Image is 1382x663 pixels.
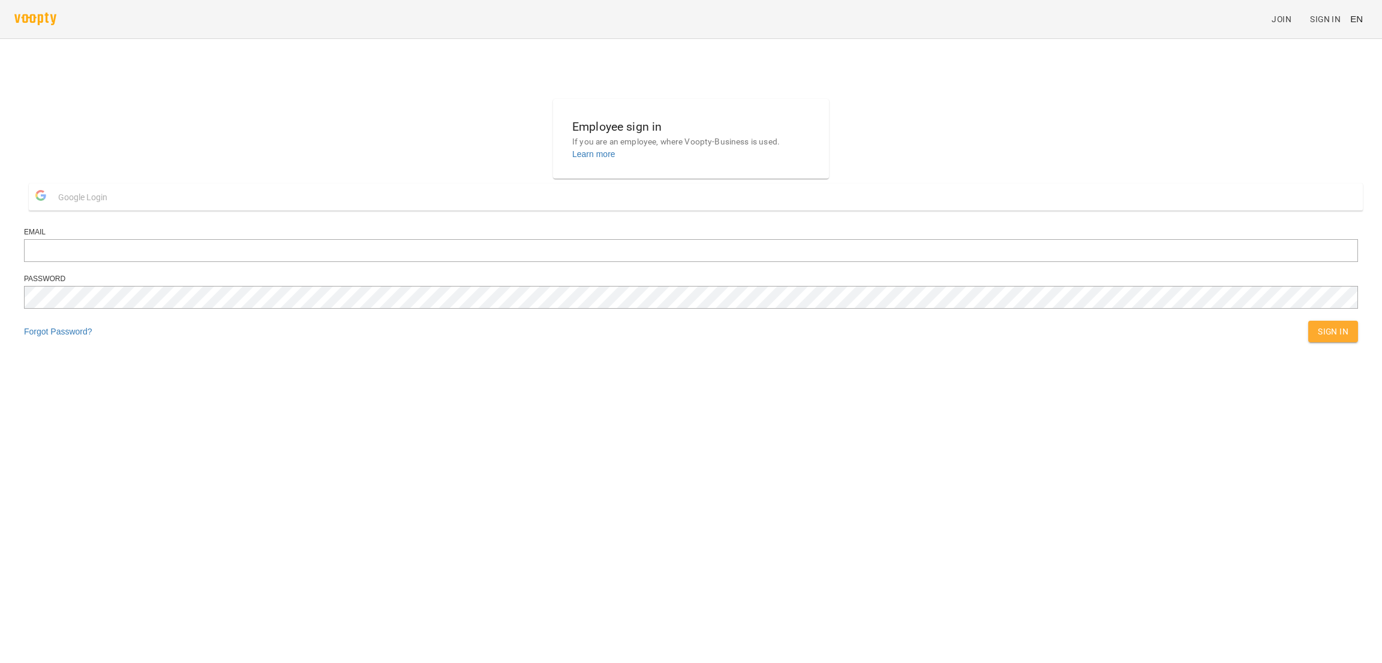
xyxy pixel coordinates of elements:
[29,183,1363,210] button: Google Login
[1272,12,1291,26] span: Join
[24,327,92,336] a: Forgot Password?
[1308,321,1358,342] button: Sign In
[1318,324,1348,339] span: Sign In
[1267,8,1305,30] a: Join
[1350,13,1363,25] span: EN
[572,117,810,136] h6: Employee sign in
[58,185,113,209] span: Google Login
[24,227,1358,237] div: Email
[1310,12,1341,26] span: Sign In
[563,108,819,170] button: Employee sign inIf you are an employee, where Voopty-Business is used.Learn more
[1305,8,1345,30] a: Sign In
[572,149,615,159] a: Learn more
[1345,8,1368,30] button: EN
[24,274,1358,284] div: Password
[14,13,56,25] img: voopty.png
[572,136,810,148] p: If you are an employee, where Voopty-Business is used.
